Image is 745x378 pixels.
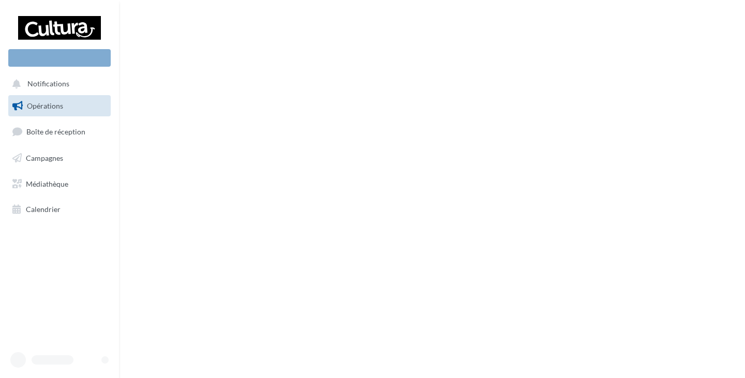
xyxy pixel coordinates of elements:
[26,154,63,162] span: Campagnes
[26,205,61,214] span: Calendrier
[6,95,113,117] a: Opérations
[6,120,113,143] a: Boîte de réception
[6,173,113,195] a: Médiathèque
[26,179,68,188] span: Médiathèque
[27,80,69,88] span: Notifications
[26,127,85,136] span: Boîte de réception
[6,199,113,220] a: Calendrier
[6,147,113,169] a: Campagnes
[8,49,111,67] div: Nouvelle campagne
[27,101,63,110] span: Opérations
